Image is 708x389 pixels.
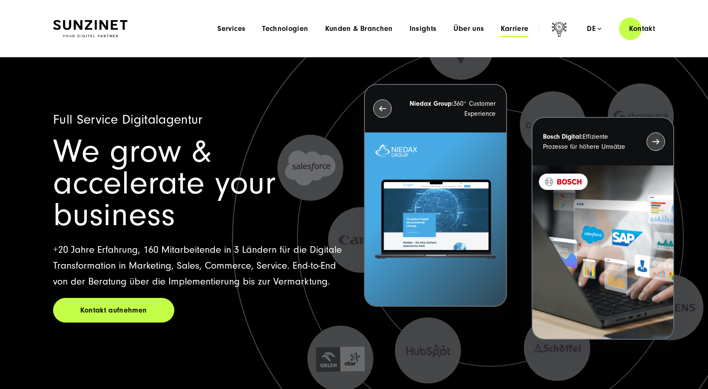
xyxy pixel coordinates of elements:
[543,132,632,152] p: Effiziente Prozesse für höhere Umsätze
[532,117,674,340] button: Bosch Digital:Effiziente Prozesse für höhere Umsätze BOSCH - Kundeprojekt - Digital Transformatio...
[53,112,203,127] span: Full Service Digitalagentur
[53,242,344,290] p: +20 Jahre Erfahrung, 160 Mitarbeitende in 3 Ländern für die Digitale Transformation in Marketing,...
[453,25,484,33] a: Über uns
[364,84,507,307] button: Niedax Group:360° Customer Experience Letztes Projekt von Niedax. Ein Laptop auf dem die Niedax W...
[532,165,673,339] img: BOSCH - Kundeprojekt - Digital Transformation Agentur SUNZINET
[619,17,665,41] a: Kontakt
[410,25,437,33] a: Insights
[53,136,344,231] h1: We grow & accelerate your business
[543,133,583,140] strong: Bosch Digital:
[262,25,308,33] a: Technologien
[217,25,245,33] a: Services
[407,99,495,119] p: 360° Customer Experience
[53,20,127,38] img: SUNZINET Full Service Digital Agentur
[410,100,453,107] strong: Niedax Group:
[501,25,528,33] a: Karriere
[587,25,601,33] div: de
[53,298,174,323] a: Kontakt aufnehmen
[325,25,393,33] a: Kunden & Branchen
[365,132,506,306] img: Letztes Projekt von Niedax. Ein Laptop auf dem die Niedax Website geöffnet ist, auf blauem Hinter...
